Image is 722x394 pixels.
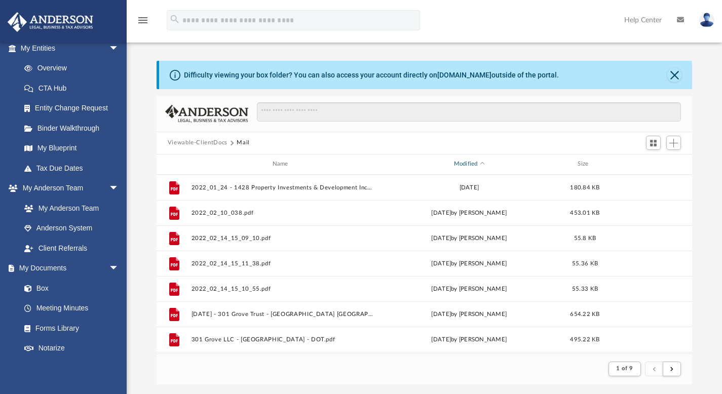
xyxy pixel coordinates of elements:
div: [DATE] by [PERSON_NAME] [378,233,560,243]
button: 2022_02_10_038.pdf [191,209,373,216]
span: 55.36 KB [572,260,598,266]
a: My Anderson Teamarrow_drop_down [7,178,129,199]
button: 2022_01_24 - 1428 Property Investments & Development Inc - [US_STATE] Franchise Tax Board.pdf [191,184,373,190]
a: Anderson System [14,218,129,239]
button: Mail [237,138,250,147]
div: id [161,160,186,169]
a: Box [14,278,124,298]
a: Entity Change Request [14,98,134,119]
img: Anderson Advisors Platinum Portal [5,12,96,32]
div: [DATE] by [PERSON_NAME] [378,259,560,268]
div: Difficulty viewing your box folder? You can also access your account directly on outside of the p... [184,70,559,81]
i: search [169,14,180,25]
a: Client Referrals [14,238,129,258]
a: My Entitiesarrow_drop_down [7,38,134,58]
div: grid [157,175,693,354]
button: 2022_02_14_15_10_55.pdf [191,285,373,292]
button: 301 Grove LLC - [GEOGRAPHIC_DATA] - DOT.pdf [191,336,373,342]
div: Modified [377,160,560,169]
span: 654.22 KB [570,311,599,317]
div: [DATE] by [PERSON_NAME] [378,284,560,293]
button: 1 of 9 [609,362,640,376]
span: arrow_drop_down [109,178,129,199]
a: My Anderson Team [14,198,124,218]
i: menu [137,14,149,26]
a: Forms Library [14,318,124,338]
span: 180.84 KB [570,184,599,190]
button: 2022_02_14_15_11_38.pdf [191,260,373,266]
div: Size [564,160,605,169]
a: Tax Due Dates [14,158,134,178]
div: id [610,160,680,169]
span: 1 of 9 [616,366,633,371]
a: My Blueprint [14,138,129,159]
button: Add [666,136,681,150]
img: User Pic [699,13,714,27]
a: menu [137,19,149,26]
a: CTA Hub [14,78,134,98]
button: Viewable-ClientDocs [168,138,227,147]
a: Online Learningarrow_drop_down [7,358,129,378]
button: Close [667,68,681,82]
input: Search files and folders [257,102,681,122]
button: [DATE] - 301 Grove Trust - [GEOGRAPHIC_DATA] [GEOGRAPHIC_DATA] Notice of Violation.pdf [191,310,373,317]
a: [DOMAIN_NAME] [437,71,491,79]
div: Name [191,160,373,169]
span: arrow_drop_down [109,258,129,279]
span: arrow_drop_down [109,38,129,59]
a: Overview [14,58,134,78]
a: My Documentsarrow_drop_down [7,258,129,279]
button: 2022_02_14_15_09_10.pdf [191,234,373,241]
a: Meeting Minutes [14,298,129,319]
div: [DATE] by [PERSON_NAME] [378,309,560,319]
a: Binder Walkthrough [14,118,134,138]
div: [DATE] by [PERSON_NAME] [378,335,560,344]
span: arrow_drop_down [109,358,129,379]
span: 495.22 KB [570,336,599,342]
span: 55.33 KB [572,286,598,291]
span: 453.01 KB [570,210,599,215]
a: Notarize [14,338,129,359]
span: 55.8 KB [574,235,596,241]
div: [DATE] by [PERSON_NAME] [378,208,560,217]
button: Switch to Grid View [646,136,661,150]
div: [DATE] [378,183,560,192]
